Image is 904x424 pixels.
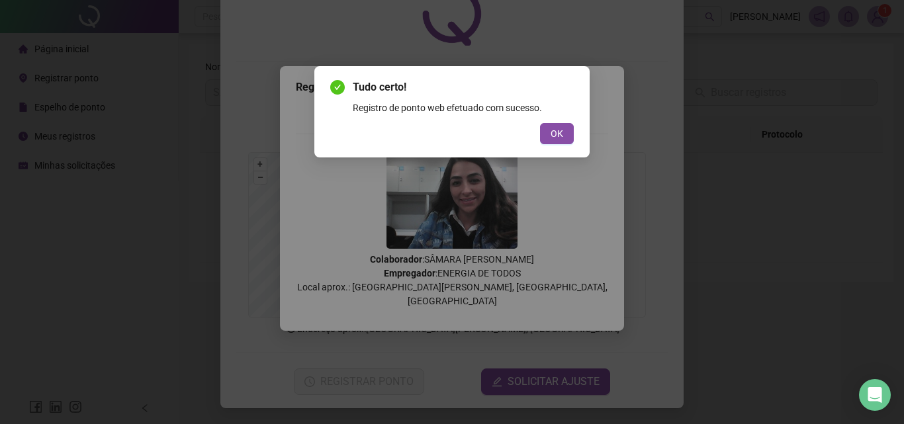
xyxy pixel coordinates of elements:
[330,80,345,95] span: check-circle
[859,379,891,411] div: Open Intercom Messenger
[551,126,563,141] span: OK
[353,79,574,95] span: Tudo certo!
[540,123,574,144] button: OK
[353,101,574,115] div: Registro de ponto web efetuado com sucesso.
